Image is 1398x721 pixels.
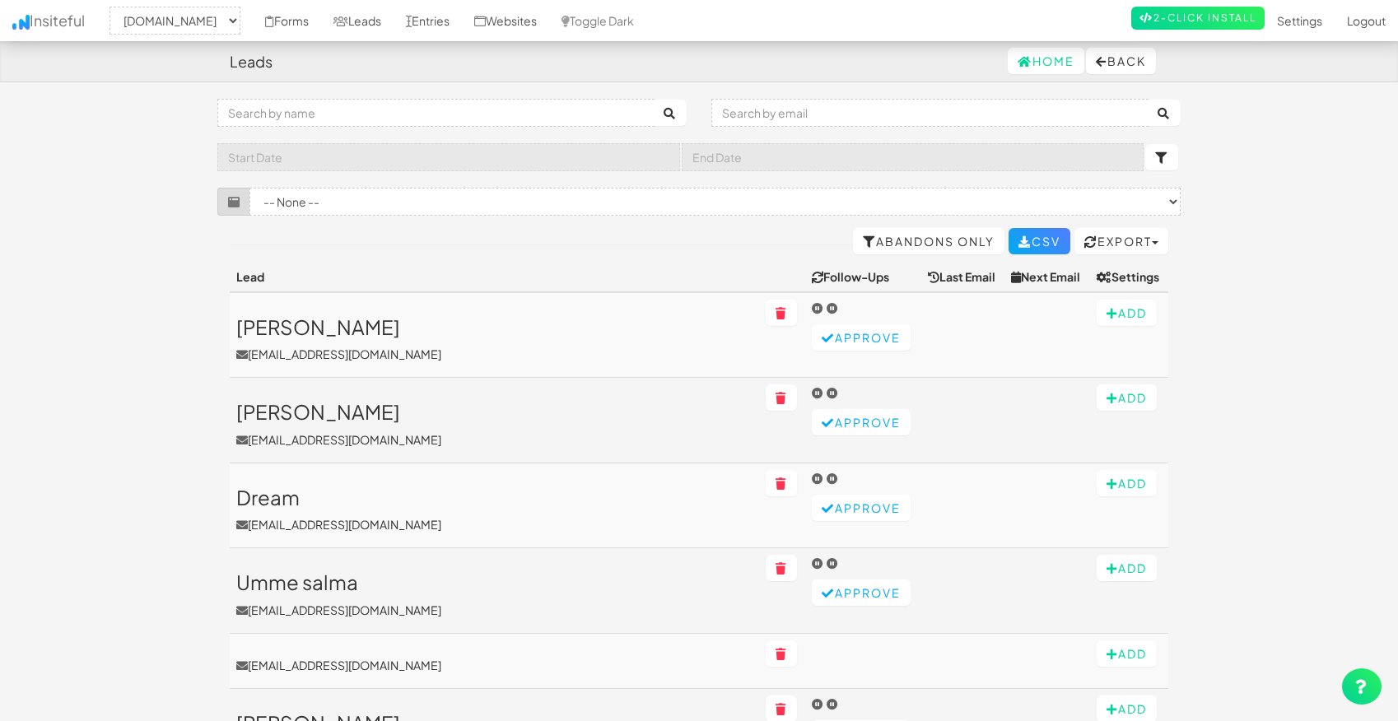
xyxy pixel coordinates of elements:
[1004,262,1090,292] th: Next Email
[1097,300,1157,326] button: Add
[230,262,759,292] th: Lead
[236,571,753,593] h3: Umme salma
[812,409,911,435] button: Approve
[217,143,680,171] input: Start Date
[236,657,753,673] a: [EMAIL_ADDRESS][DOMAIN_NAME]
[1090,262,1168,292] th: Settings
[812,324,911,351] button: Approve
[1009,228,1070,254] a: CSV
[812,579,911,606] button: Approve
[682,143,1144,171] input: End Date
[236,346,753,362] p: [EMAIL_ADDRESS][DOMAIN_NAME]
[1097,555,1157,581] button: Add
[1086,48,1156,74] button: Back
[236,431,753,448] p: [EMAIL_ADDRESS][DOMAIN_NAME]
[217,99,655,127] input: Search by name
[805,262,921,292] th: Follow-Ups
[236,316,753,337] h3: [PERSON_NAME]
[236,401,753,447] a: [PERSON_NAME][EMAIL_ADDRESS][DOMAIN_NAME]
[236,571,753,617] a: Umme salma[EMAIL_ADDRESS][DOMAIN_NAME]
[236,602,753,618] p: [EMAIL_ADDRESS][DOMAIN_NAME]
[236,516,753,533] p: [EMAIL_ADDRESS][DOMAIN_NAME]
[812,495,911,521] button: Approve
[1097,384,1157,411] button: Add
[921,262,1004,292] th: Last Email
[12,15,30,30] img: icon.png
[236,316,753,362] a: [PERSON_NAME][EMAIL_ADDRESS][DOMAIN_NAME]
[236,486,753,533] a: Dream[EMAIL_ADDRESS][DOMAIN_NAME]
[236,486,753,508] h3: Dream
[230,53,273,70] h4: Leads
[711,99,1149,127] input: Search by email
[1008,48,1084,74] a: Home
[236,401,753,422] h3: [PERSON_NAME]
[1097,640,1157,667] button: Add
[1131,7,1265,30] a: 2-Click Install
[1074,228,1168,254] button: Export
[853,228,1004,254] a: Abandons Only
[1097,470,1157,496] button: Add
